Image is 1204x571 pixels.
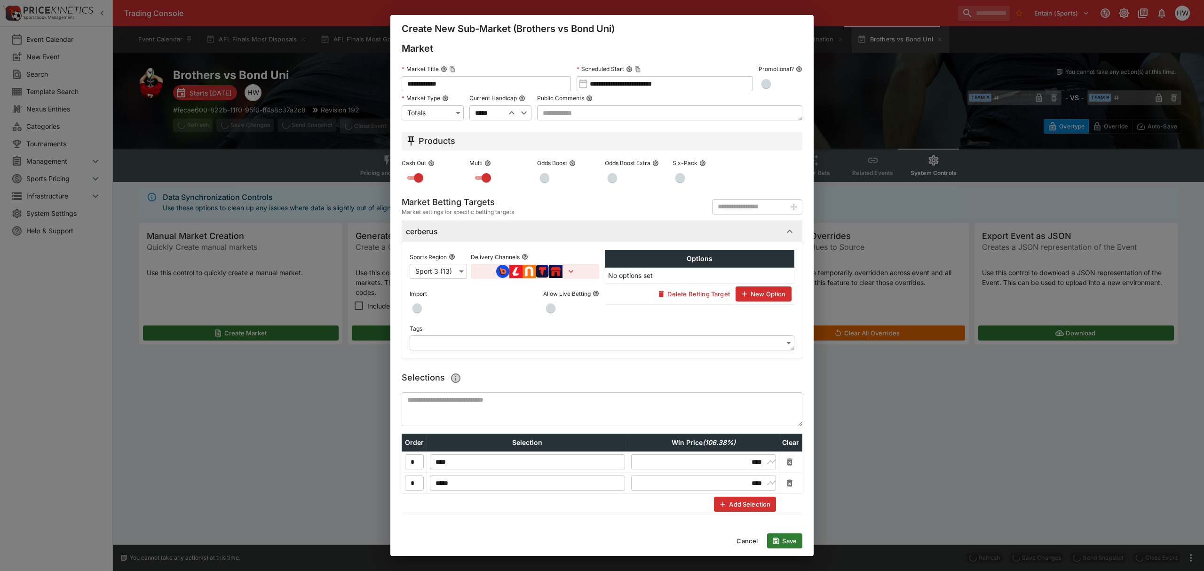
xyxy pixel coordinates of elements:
[714,497,776,512] button: Add Selection
[593,290,599,297] button: Allow Live Betting
[402,159,426,167] p: Cash Out
[523,265,536,278] img: brand
[537,159,567,167] p: Odds Boost
[469,94,517,102] p: Current Handicap
[731,533,763,548] button: Cancel
[410,325,422,333] p: Tags
[779,434,802,452] th: Clear
[419,135,455,146] h5: Products
[586,95,593,102] button: Public Comments
[449,254,455,260] button: Sports Region
[402,42,433,55] h4: Market
[605,268,794,284] td: No options set
[442,95,449,102] button: Market Type
[652,286,735,301] button: Delete Betting Target
[406,227,438,237] h6: cerberus
[767,533,802,548] button: Save
[605,159,650,167] p: Odds Boost Extra
[736,286,792,301] button: New Option
[402,105,464,120] div: Totals
[577,65,624,73] p: Scheduled Start
[519,95,525,102] button: Current Handicap
[536,265,549,278] img: brand
[447,370,464,387] button: Paste/Type a csv of selections prices here. When typing, a selection will be created as you creat...
[484,160,491,167] button: Multi
[569,160,576,167] button: Odds Boost
[410,253,447,261] p: Sports Region
[441,66,447,72] button: Market TitleCopy To Clipboard
[402,207,514,217] span: Market settings for specific betting targets
[402,434,427,452] th: Order
[429,290,436,297] button: Import
[628,434,779,452] th: Win Price
[410,290,427,298] p: Import
[428,160,435,167] button: Cash Out
[390,15,814,42] div: Create New Sub-Market (Brothers vs Bond Uni)
[796,66,802,72] button: Promotional?
[427,434,628,452] th: Selection
[673,159,697,167] p: Six-Pack
[652,160,659,167] button: Odds Boost Extra
[471,253,520,261] p: Delivery Channels
[496,265,509,278] img: brand
[402,197,514,207] h5: Market Betting Targets
[509,265,523,278] img: brand
[522,254,528,260] button: Delivery Channels
[699,160,706,167] button: Six-Pack
[626,66,633,72] button: Scheduled StartCopy To Clipboard
[543,290,591,298] p: Allow Live Betting
[402,65,439,73] p: Market Title
[549,265,562,278] img: brand
[605,250,794,268] th: Options
[703,438,736,446] em: ( 106.38 %)
[634,66,641,72] button: Copy To Clipboard
[537,94,584,102] p: Public Comments
[449,66,456,72] button: Copy To Clipboard
[402,370,464,387] h5: Selections
[469,159,483,167] p: Multi
[759,65,794,73] p: Promotional?
[410,264,467,279] div: Sport 3 (13)
[402,94,440,102] p: Market Type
